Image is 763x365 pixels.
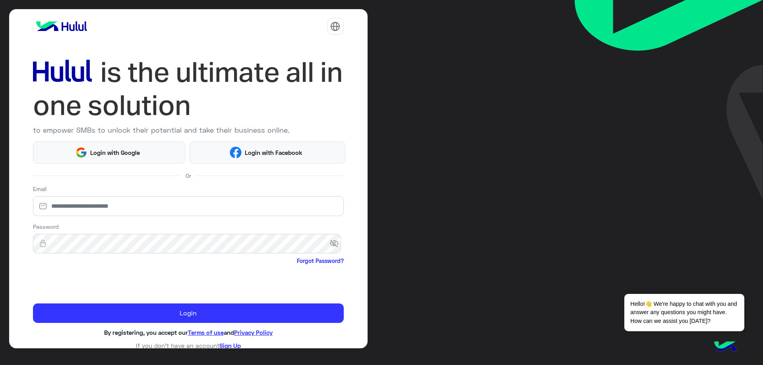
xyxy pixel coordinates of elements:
img: logo [33,18,90,34]
h6: If you don’t have an account [33,342,344,349]
span: Login with Google [87,148,143,157]
label: Password [33,222,59,231]
img: hulul-logo.png [711,333,739,361]
span: By registering, you accept our [104,329,188,336]
iframe: reCAPTCHA [33,267,154,297]
img: email [33,202,53,210]
label: Email [33,185,46,193]
img: lock [33,239,53,247]
a: Privacy Policy [234,329,273,336]
a: Forgot Password? [297,257,344,265]
span: Login with Facebook [242,148,305,157]
a: Terms of use [188,329,224,336]
span: and [224,329,234,336]
img: Google [75,147,87,158]
a: Sign Up [219,342,241,349]
span: Or [186,172,191,180]
img: Facebook [230,147,242,158]
img: hululLoginTitle_EN.svg [33,56,344,122]
button: Login with Facebook [190,141,345,163]
p: to empower SMBs to unlock their potential and take their business online. [33,125,344,135]
span: Hello!👋 We're happy to chat with you and answer any questions you might have. How can we assist y... [624,294,744,331]
button: Login [33,303,344,323]
button: Login with Google [33,141,186,163]
span: visibility_off [329,237,344,251]
img: tab [330,21,340,31]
